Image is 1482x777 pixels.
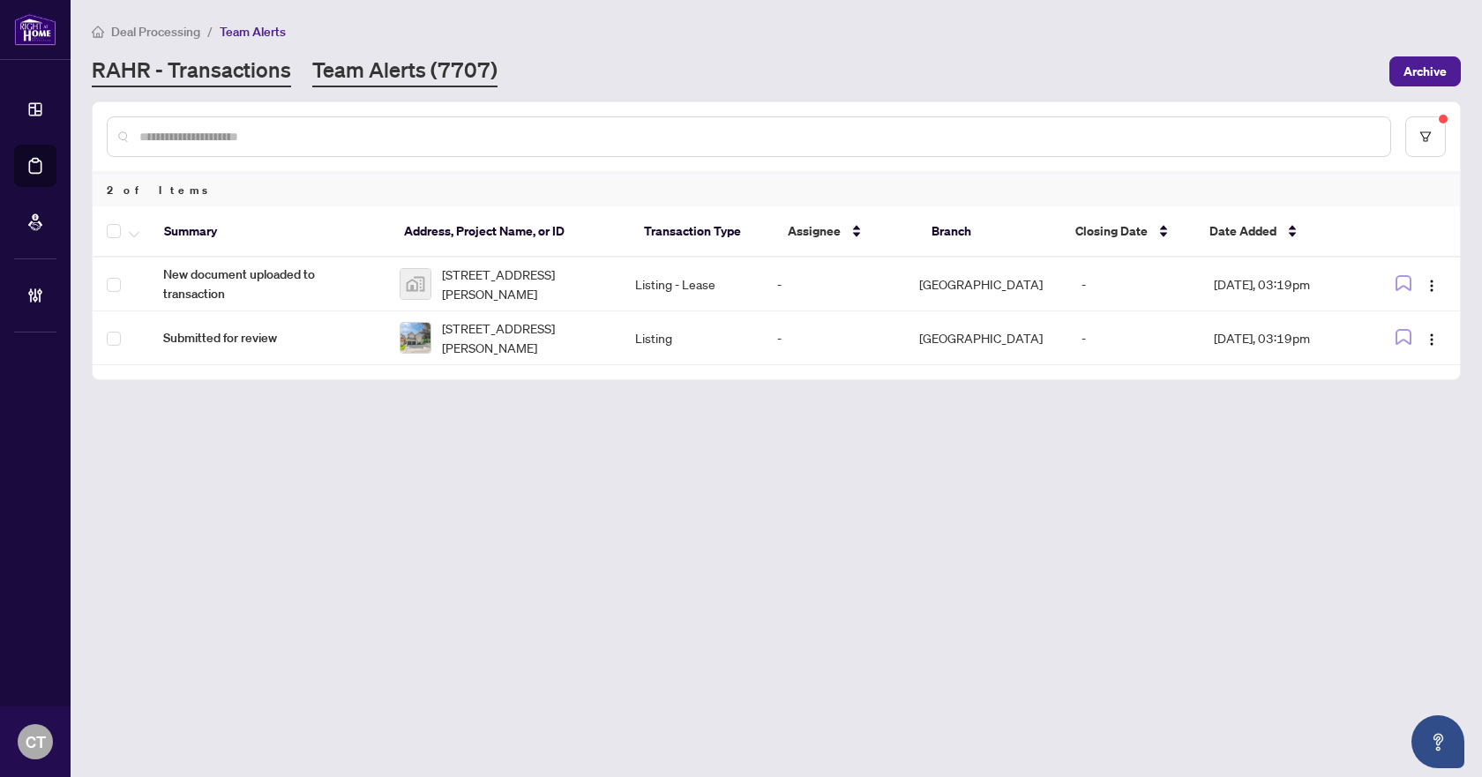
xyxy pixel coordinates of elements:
[312,56,498,87] a: Team Alerts (7707)
[1389,56,1461,86] button: Archive
[1061,206,1195,258] th: Closing Date
[1067,258,1200,311] td: -
[1209,221,1276,241] span: Date Added
[14,13,56,46] img: logo
[1195,206,1368,258] th: Date Added
[905,311,1067,365] td: [GEOGRAPHIC_DATA]
[788,221,841,241] span: Assignee
[220,24,286,40] span: Team Alerts
[1200,311,1370,365] td: [DATE], 03:19pm
[207,21,213,41] li: /
[1200,258,1370,311] td: [DATE], 03:19pm
[621,311,763,365] td: Listing
[390,206,630,258] th: Address, Project Name, or ID
[763,311,905,365] td: -
[1425,332,1439,347] img: Logo
[163,328,371,347] span: Submitted for review
[905,258,1067,311] td: [GEOGRAPHIC_DATA]
[1418,324,1446,352] button: Logo
[26,729,46,754] span: CT
[400,269,430,299] img: thumbnail-img
[400,323,430,353] img: thumbnail-img
[774,206,917,258] th: Assignee
[1411,715,1464,768] button: Open asap
[621,258,763,311] td: Listing - Lease
[442,265,608,303] span: [STREET_ADDRESS][PERSON_NAME]
[1425,279,1439,293] img: Logo
[442,318,608,357] span: [STREET_ADDRESS][PERSON_NAME]
[111,24,200,40] span: Deal Processing
[1403,57,1447,86] span: Archive
[1405,116,1446,157] button: filter
[917,206,1061,258] th: Branch
[763,258,905,311] td: -
[1075,221,1148,241] span: Closing Date
[93,173,1460,206] div: 2 of Items
[1067,311,1200,365] td: -
[92,26,104,38] span: home
[92,56,291,87] a: RAHR - Transactions
[150,206,390,258] th: Summary
[1419,131,1432,143] span: filter
[163,265,371,303] span: New document uploaded to transaction
[630,206,774,258] th: Transaction Type
[1418,270,1446,298] button: Logo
